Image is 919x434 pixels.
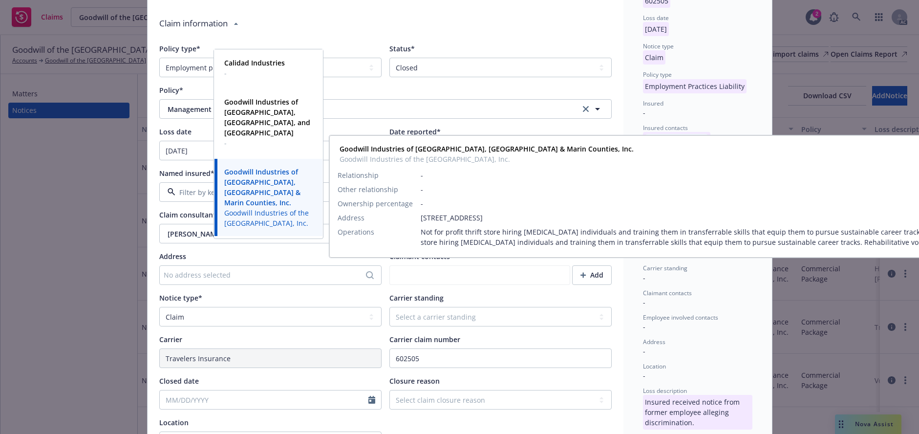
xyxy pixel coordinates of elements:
[580,266,603,284] div: Add
[643,289,692,297] span: Claimant contacts
[175,187,362,197] input: Filter by keyword
[643,53,665,62] span: Claim
[338,170,379,180] span: Relationship
[643,99,663,108] span: Insured
[572,265,612,285] button: Add
[643,42,674,50] span: Notice type
[643,264,687,272] span: Carrier standing
[160,391,368,409] input: MM/DD/YYYY
[224,68,285,78] span: -
[159,224,382,243] button: [PERSON_NAME]clear selection
[389,44,415,53] span: Status*
[340,154,634,164] span: Goodwill Industries of the [GEOGRAPHIC_DATA], Inc.
[159,169,214,178] span: Named insured*
[159,86,183,95] span: Policy*
[643,14,669,22] span: Loss date
[366,271,374,279] svg: Search
[159,99,612,119] button: Management Liabilityclear selection
[643,387,687,395] span: Loss description
[643,70,672,79] span: Policy type
[643,395,752,430] p: Insured received notice from former employee alleging discrimination.
[643,24,669,34] span: [DATE]
[159,376,199,386] span: Closed date
[338,227,374,237] span: Operations
[224,138,311,148] span: -
[338,213,364,223] span: Address
[159,293,202,303] span: Notice type*
[164,270,367,280] div: No address selected
[224,58,285,67] strong: Calidad Industries
[159,210,216,219] span: Claim consultant
[643,273,645,282] span: -
[643,313,718,322] span: Employee involved contacts
[643,347,645,356] span: -
[389,376,440,386] span: Closure reason
[159,127,192,136] span: Loss date
[643,124,688,132] span: Insured contacts
[389,335,460,344] span: Carrier claim number
[389,127,441,136] span: Date reported*
[643,397,752,407] span: Insured received notice from former employee alleging discrimination.
[159,418,189,427] span: Location
[643,79,747,93] p: Employment Practices Liability
[159,335,182,344] span: Carrier
[643,50,665,65] p: Claim
[159,44,200,53] span: Policy type*
[368,396,375,404] svg: Calendar
[159,252,186,261] span: Address
[224,208,311,228] span: Goodwill Industries of the [GEOGRAPHIC_DATA], Inc.
[580,103,592,115] a: clear selection
[643,338,665,346] span: Address
[224,167,300,207] strong: Goodwill Industries of [GEOGRAPHIC_DATA], [GEOGRAPHIC_DATA] & Marin Counties, Inc.
[643,371,645,380] span: -
[643,108,645,117] span: -
[159,9,612,38] div: Claim information
[168,229,342,239] span: [PERSON_NAME]
[643,22,669,36] p: [DATE]
[224,97,310,137] strong: Goodwill Industries of [GEOGRAPHIC_DATA], [GEOGRAPHIC_DATA], and [GEOGRAPHIC_DATA]
[168,104,549,114] span: Management Liability
[159,265,382,285] button: No address selected
[643,82,747,91] span: Employment Practices Liability
[643,298,645,307] span: -
[340,144,634,153] strong: Goodwill Industries of [GEOGRAPHIC_DATA], [GEOGRAPHIC_DATA] & Marin Counties, Inc.
[160,141,368,160] input: MM/DD/YYYY
[643,322,645,331] span: -
[643,362,666,370] span: Location
[389,293,444,303] span: Carrier standing
[338,198,413,209] span: Ownership percentage
[159,9,228,38] div: Claim information
[338,184,398,195] span: Other relationship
